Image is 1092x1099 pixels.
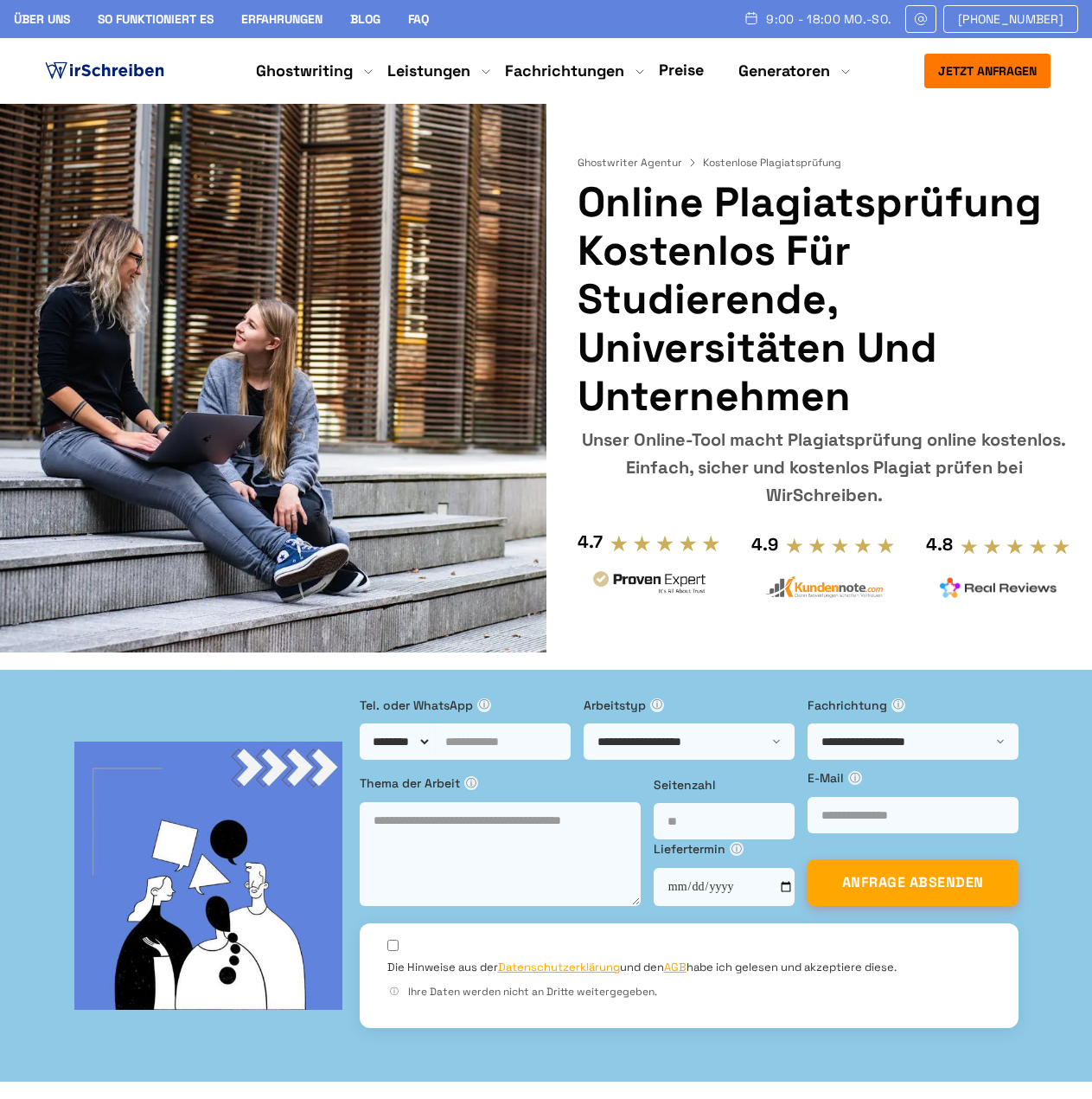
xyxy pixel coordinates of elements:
[387,61,470,81] a: Leistungen
[591,569,708,601] img: provenexpert
[848,771,862,785] span: ⓘ
[360,774,641,793] label: Thema der Arbeit
[610,534,721,552] img: stars
[14,11,70,27] a: Über uns
[958,12,1063,26] span: [PHONE_NUMBER]
[766,12,891,26] span: 9:00 - 18:00 Mo.-So.
[584,696,795,715] label: Arbeitstyp
[98,11,214,27] a: So funktioniert es
[578,426,1071,509] div: Unser Online-Tool macht Plagiatsprüfung online kostenlos. Einfach, sicher und kostenlos Plagiat p...
[785,537,897,555] img: stars
[913,12,929,26] img: Email
[926,530,953,558] div: 4.8
[738,61,830,81] a: Generatoren
[654,775,795,794] label: Seitenzahl
[751,530,778,558] div: 4.9
[808,859,1019,906] button: ANFRAGE ABSENDEN
[664,960,686,974] a: AGB
[350,11,380,27] a: Blog
[808,696,1019,715] label: Fachrichtung
[744,11,759,25] img: Schedule
[924,54,1050,88] button: Jetzt anfragen
[477,698,491,712] span: ⓘ
[960,537,1071,556] img: stars
[74,742,342,1010] img: bg
[505,61,624,81] a: Fachrichtungen
[650,698,664,712] span: ⓘ
[408,11,429,27] a: FAQ
[765,575,883,599] img: kundennote
[498,960,620,974] a: Datenschutzerklärung
[808,768,1019,787] label: E-Mail
[659,60,704,80] a: Preise
[241,11,322,27] a: Erfahrungen
[360,696,571,715] label: Tel. oder WhatsApp
[42,58,168,84] img: logo ghostwriter-österreich
[654,839,795,858] label: Liefertermin
[387,984,991,1000] div: Ihre Daten werden nicht an Dritte weitergegeben.
[578,528,603,556] div: 4.7
[730,842,744,856] span: ⓘ
[387,985,401,999] span: ⓘ
[464,776,478,790] span: ⓘ
[256,61,353,81] a: Ghostwriting
[578,178,1071,421] h1: Online Plagiatsprüfung kostenlos für Studierende, Universitäten und Unternehmen
[578,156,699,170] a: Ghostwriter Agentur
[943,5,1078,33] a: [PHONE_NUMBER]
[387,960,897,975] label: Die Hinweise aus der und den habe ich gelesen und akzeptiere diese.
[703,156,841,170] span: Kostenlose Plagiatsprüfung
[940,577,1057,598] img: realreviews
[891,698,905,712] span: ⓘ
